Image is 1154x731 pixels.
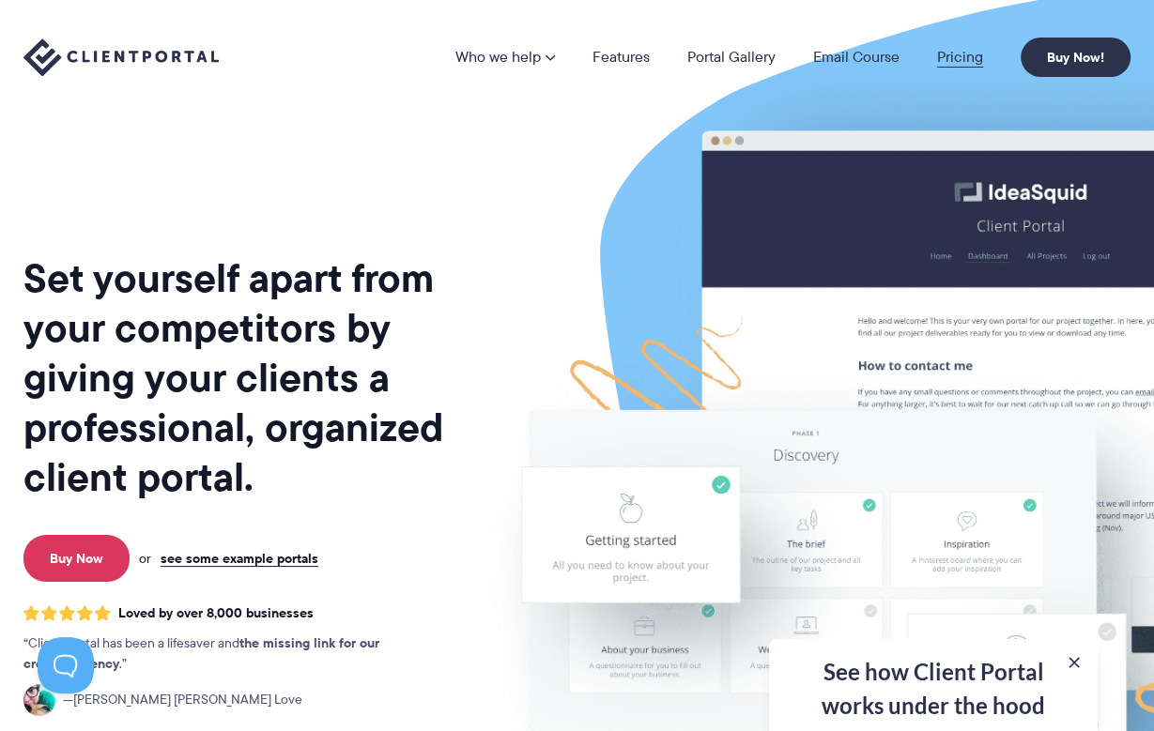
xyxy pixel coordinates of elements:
iframe: Toggle Customer Support [38,637,94,693]
p: Client Portal has been a lifesaver and . [23,633,418,675]
a: Pricing [937,50,983,65]
a: Portal Gallery [687,50,776,65]
span: or [139,550,151,567]
strong: the missing link for our creative agency [23,632,379,674]
a: Who we help [455,50,555,65]
a: Buy Now [23,535,130,582]
a: Email Course [813,50,900,65]
h1: Set yourself apart from your competitors by giving your clients a professional, organized client ... [23,253,467,502]
a: see some example portals [161,550,318,567]
span: [PERSON_NAME] [PERSON_NAME] Love [63,690,302,710]
a: Buy Now! [1021,38,1131,77]
span: Loved by over 8,000 businesses [118,605,314,621]
a: Features [592,50,650,65]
